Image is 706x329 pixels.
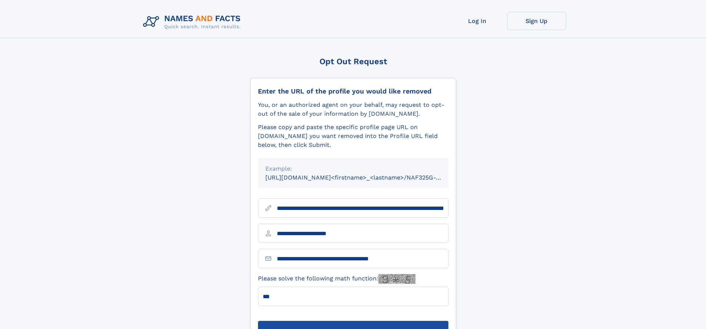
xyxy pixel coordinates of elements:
[258,101,448,118] div: You, or an authorized agent on your behalf, may request to opt-out of the sale of your informatio...
[140,12,247,32] img: Logo Names and Facts
[507,12,566,30] a: Sign Up
[258,274,415,284] label: Please solve the following math function:
[258,87,448,95] div: Enter the URL of the profile you would like removed
[250,57,456,66] div: Opt Out Request
[448,12,507,30] a: Log In
[265,164,441,173] div: Example:
[265,174,463,181] small: [URL][DOMAIN_NAME]<firstname>_<lastname>/NAF325G-xxxxxxxx
[258,123,448,149] div: Please copy and paste the specific profile page URL on [DOMAIN_NAME] you want removed into the Pr...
